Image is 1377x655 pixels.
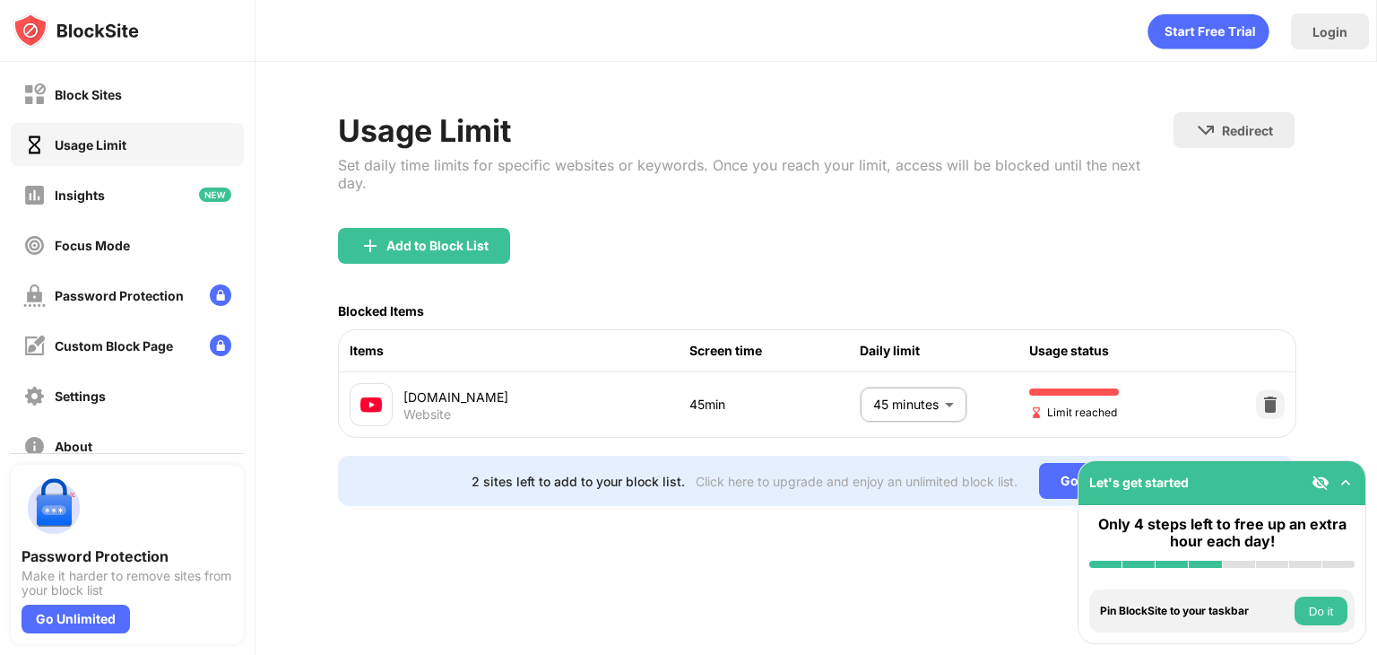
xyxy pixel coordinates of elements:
[55,389,106,404] div: Settings
[1100,605,1290,617] div: Pin BlockSite to your taskbar
[1312,474,1329,492] img: eye-not-visible.svg
[22,569,233,598] div: Make it harder to remove sites from your block list
[403,388,689,406] div: [DOMAIN_NAME]
[403,406,451,423] div: Website
[1295,597,1347,625] button: Do it
[55,188,105,203] div: Insights
[860,341,1030,361] div: Daily limit
[55,288,184,303] div: Password Protection
[1029,406,1044,420] img: hourglass-end.svg
[386,239,489,253] div: Add to Block List
[689,395,860,415] div: 45min
[1222,123,1273,138] div: Redirect
[1039,463,1162,499] div: Go Unlimited
[1089,475,1189,490] div: Let's get started
[22,476,86,540] img: push-password-protection.svg
[23,134,46,156] img: time-usage-on.svg
[23,184,46,206] img: insights-off.svg
[55,338,173,354] div: Custom Block Page
[1029,341,1199,361] div: Usage status
[55,439,92,454] div: About
[22,547,233,565] div: Password Protection
[696,474,1018,489] div: Click here to upgrade and enjoy an unlimited block list.
[13,13,139,48] img: logo-blocksite.svg
[55,137,126,153] div: Usage Limit
[873,395,938,415] p: 45 minutes
[23,284,46,307] img: password-protection-off.svg
[55,87,122,102] div: Block Sites
[23,385,46,407] img: settings-off.svg
[1147,13,1269,49] div: animation
[1312,24,1347,39] div: Login
[1029,404,1117,421] span: Limit reached
[210,335,231,356] img: lock-menu.svg
[23,234,46,257] img: focus-off.svg
[338,112,1173,149] div: Usage Limit
[689,341,860,361] div: Screen time
[23,435,46,458] img: about-off.svg
[472,474,685,489] div: 2 sites left to add to your block list.
[210,284,231,306] img: lock-menu.svg
[338,303,424,319] div: Blocked Items
[22,605,130,633] div: Go Unlimited
[199,188,231,202] img: new-icon.svg
[338,156,1173,192] div: Set daily time limits for specific websites or keywords. Once you reach your limit, access will b...
[1337,474,1355,492] img: omni-setup-toggle.svg
[350,341,689,361] div: Items
[360,394,382,415] img: favicons
[55,238,130,253] div: Focus Mode
[23,83,46,106] img: block-off.svg
[1089,516,1355,550] div: Only 4 steps left to free up an extra hour each day!
[23,335,46,357] img: customize-block-page-off.svg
